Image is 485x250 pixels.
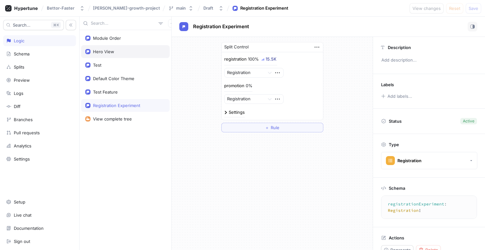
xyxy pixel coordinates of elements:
[51,22,61,28] div: K
[389,142,399,147] p: Type
[381,82,394,87] p: Labels
[13,23,30,27] span: Search...
[240,5,288,12] div: Registration Experiment
[14,130,40,135] div: Pull requests
[14,51,30,56] div: Schema
[93,63,101,68] div: Test
[389,186,405,191] p: Schema
[14,143,31,148] div: Analytics
[379,55,480,66] p: Add description...
[91,20,156,27] input: Search...
[388,45,411,50] p: Description
[14,91,23,96] div: Logs
[224,44,249,50] div: Split Control
[410,3,444,13] button: View changes
[166,3,196,13] button: main
[93,89,118,95] div: Test Feature
[463,118,474,124] div: Active
[14,239,30,244] div: Sign out
[193,24,249,29] span: Registration Experiment
[3,20,64,30] button: Search...K
[229,110,245,114] div: Settings
[221,123,323,132] button: ＋Rule
[224,83,244,89] p: promotion
[265,126,269,129] span: ＋
[93,76,134,81] div: Default Color Theme
[176,5,186,11] div: main
[384,198,485,216] textarea: registrationExperiment: Registration!
[14,199,25,204] div: Setup
[397,158,421,163] div: Registration
[389,235,404,240] p: Actions
[93,103,140,108] div: Registration Experiment
[14,38,24,43] div: Logic
[224,56,247,63] p: registration
[47,5,74,11] div: Bettor-Faster
[466,3,481,13] button: Save
[246,84,252,88] div: 0%
[469,6,478,10] span: Save
[14,64,24,70] div: Splits
[14,156,30,162] div: Settings
[201,3,226,13] button: Draft
[14,213,31,218] div: Live chat
[93,116,132,121] div: View complete tree
[449,6,460,10] span: Reset
[93,6,160,10] span: [PERSON_NAME]-growth-project
[14,104,21,109] div: Diff
[389,117,402,126] p: Status
[44,3,87,13] button: Bettor-Faster
[413,6,441,10] span: View changes
[3,223,76,234] a: Documentation
[446,3,463,13] button: Reset
[14,78,30,83] div: Preview
[203,5,213,11] div: Draft
[381,152,477,169] button: Registration
[93,36,121,41] div: Module Order
[271,126,279,129] span: Rule
[248,57,259,61] div: 100%
[266,57,277,61] div: 15.5K
[93,49,114,54] div: Hero View
[14,117,33,122] div: Branches
[379,92,414,100] button: Add labels...
[14,226,44,231] div: Documentation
